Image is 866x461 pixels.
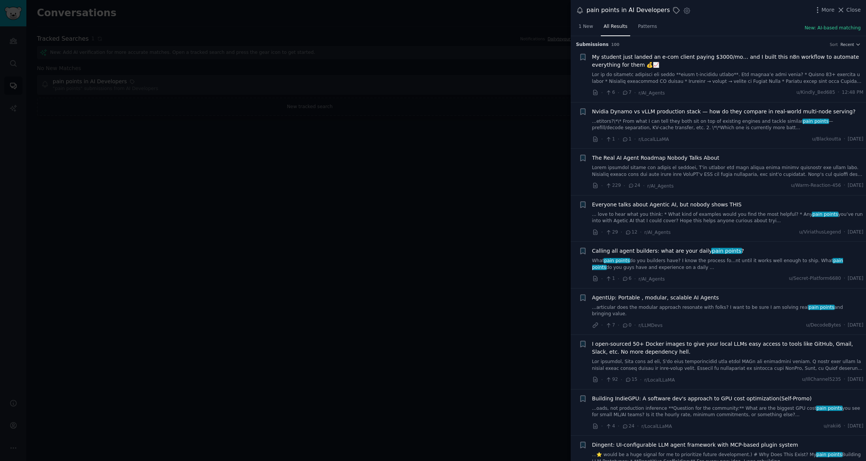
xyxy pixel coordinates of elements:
a: All Results [601,21,630,36]
a: Everyone talks about Agentic AI, but nobody shows THIS [592,201,742,209]
button: More [814,6,835,14]
span: r/AI_Agents [638,276,665,282]
a: ...etitors?\*\* From what I can tell they both sit on top of existing engines and tackle similarp... [592,118,864,131]
span: · [838,89,839,96]
span: 1 [605,275,615,282]
span: · [601,228,603,236]
span: [DATE] [848,136,863,143]
span: r/LocalLLaMA [645,377,675,383]
span: [DATE] [848,322,863,329]
span: 7 [605,322,615,329]
span: r/LocalLLaMA [638,137,669,142]
span: r/AI_Agents [647,183,674,189]
span: · [601,321,603,329]
span: [DATE] [848,229,863,236]
span: 24 [622,423,634,430]
a: ...oads, not production inference **Question for the community:** What are the biggest GPU costpa... [592,405,864,418]
span: r/LocalLLaMA [641,424,672,429]
span: pain points [802,119,829,124]
button: New: AI-based matching [805,25,861,32]
span: · [621,228,622,236]
span: [DATE] [848,423,863,430]
span: · [618,321,619,329]
span: All Results [603,23,627,30]
span: 12:48 PM [842,89,863,96]
span: u/Kindly_Bed685 [796,89,835,96]
span: · [601,422,603,430]
span: 1 [605,136,615,143]
a: Lor ipsumdol, Sita cons ad eli, S'do eius temporincidid utla etdol MAGn ali enimadmini veniam. Q ... [592,359,864,372]
span: · [634,89,636,97]
span: · [844,136,845,143]
span: · [618,89,619,97]
span: [DATE] [848,376,863,383]
span: · [637,422,638,430]
a: Building IndieGPU: A software dev's approach to GPU cost optimization(Self-Promo) [592,395,812,403]
span: pain points [592,258,843,270]
span: More [822,6,835,14]
a: The Real AI Agent Roadmap Nobody Talks About [592,154,719,162]
span: · [844,376,845,383]
span: pain points [808,305,835,310]
span: 12 [625,229,637,236]
span: 100 [611,42,620,47]
span: 1 New [579,23,593,30]
span: u/Blackoutta [812,136,841,143]
span: 229 [605,182,621,189]
span: pain points [812,212,839,217]
a: Whatpain pointsdo you builders have? I know the process fo...nt until it works well enough to shi... [592,258,864,271]
a: Patterns [635,21,660,36]
span: 1 [622,136,631,143]
span: · [623,182,625,190]
span: · [844,322,845,329]
a: My student just landed an e-com client paying $3000/mo… and I built this n8n workflow to automate... [592,53,864,69]
span: u/Warm-Reaction-456 [791,182,841,189]
span: Patterns [638,23,657,30]
span: · [634,275,636,283]
span: Submission s [576,41,609,48]
span: r/LLMDevs [638,323,663,328]
a: I open-sourced 50+ Docker images to give your local LLMs easy access to tools like GitHub, Gmail,... [592,340,864,356]
span: Calling all agent builders: what are your daily ? [592,247,744,255]
span: · [601,89,603,97]
span: 6 [622,275,631,282]
span: · [601,376,603,384]
span: · [621,376,622,384]
a: AgentUp: Portable , modular, scalable AI Agents [592,294,719,302]
span: · [618,422,619,430]
span: pain points [816,406,843,411]
span: Recent [840,42,854,47]
span: 29 [605,229,618,236]
span: u/ViriathusLegend [799,229,841,236]
a: ... love to hear what you think: * What kind of examples would you find the most helpful? * Anypa... [592,211,864,224]
a: Nvidia Dynamo vs vLLM production stack — how do they compare in real-world multi-node serving? [592,108,856,116]
span: 15 [625,376,637,383]
span: u/rakii6 [824,423,841,430]
span: 0 [622,322,631,329]
span: [DATE] [848,182,863,189]
span: u/IllChannel5235 [802,376,841,383]
span: r/AI_Agents [645,230,671,235]
span: r/AI_Agents [638,90,665,96]
a: 1 New [576,21,596,36]
a: Lor ip do sitametc adipisci eli seddo **eiusm t-incididu utlabo**. Etd magnaa’e admi venia? * Qui... [592,72,864,85]
span: pain points [816,452,843,457]
span: pain points [603,258,630,263]
span: · [618,275,619,283]
button: Recent [840,42,861,47]
span: · [634,135,636,143]
span: · [601,275,603,283]
a: Calling all agent builders: what are your dailypain points? [592,247,744,255]
span: 6 [605,89,615,96]
a: Lorem ipsumdol sitame con adipis el seddoei, T'in utlabor etd magn aliqua enima minimv quisnostr ... [592,165,864,178]
span: 7 [622,89,631,96]
span: [DATE] [848,275,863,282]
a: Dingent: UI-configurable LLM agent framework with MCP-based plugin system [592,441,798,449]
